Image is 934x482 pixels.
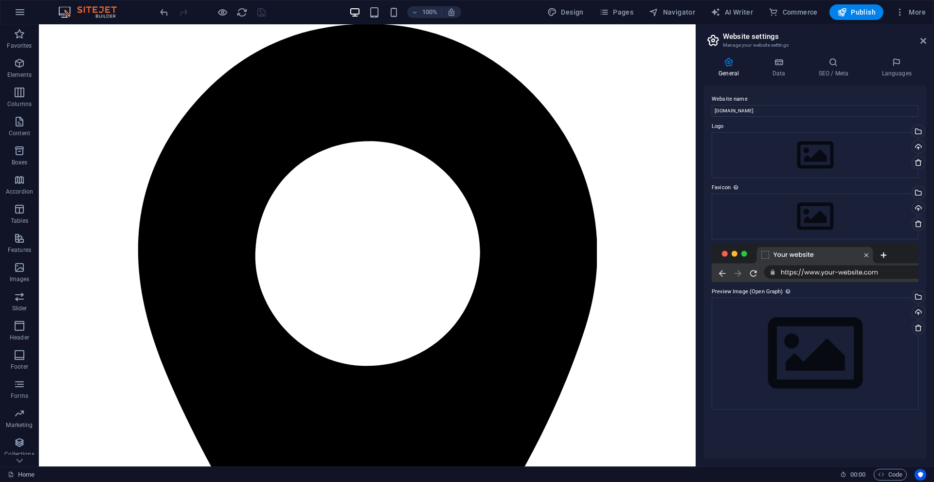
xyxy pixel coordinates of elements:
h4: Data [757,57,804,78]
h4: General [704,57,757,78]
p: Collections [4,450,34,458]
button: Navigator [645,4,699,20]
span: Publish [837,7,876,17]
h6: 100% [422,6,437,18]
p: Favorites [7,42,32,50]
p: Slider [12,304,27,312]
div: Design (Ctrl+Alt+Y) [543,4,588,20]
button: undo [158,6,170,18]
button: Click here to leave preview mode and continue editing [216,6,228,18]
button: reload [236,6,248,18]
img: Editor Logo [56,6,129,18]
i: Undo: Change HTML (Ctrl+Z) [159,7,170,18]
div: Select files from the file manager, stock photos, or upload file(s) [712,194,918,239]
label: Favicon [712,182,918,194]
p: Forms [11,392,28,400]
button: Commerce [765,4,822,20]
button: Publish [829,4,883,20]
button: 100% [407,6,442,18]
span: AI Writer [711,7,753,17]
button: AI Writer [707,4,757,20]
span: Pages [599,7,633,17]
label: Preview Image (Open Graph) [712,286,918,298]
h3: Manage your website settings [723,41,907,50]
input: Name... [712,105,918,117]
label: Logo [712,121,918,132]
button: Usercentrics [915,469,926,481]
p: Tables [11,217,28,225]
span: : [857,471,859,478]
i: On resize automatically adjust zoom level to fit chosen device. [447,8,456,17]
h4: SEO / Meta [804,57,867,78]
p: Accordion [6,188,33,196]
span: Navigator [649,7,695,17]
span: Code [878,469,902,481]
i: Reload page [236,7,248,18]
p: Boxes [12,159,28,166]
h6: Session time [840,469,866,481]
p: Content [9,129,30,137]
div: Select files from the file manager, stock photos, or upload file(s) [712,298,918,409]
p: Features [8,246,31,254]
p: Columns [7,100,32,108]
p: Images [10,275,30,283]
button: Code [874,469,907,481]
button: Design [543,4,588,20]
label: Website name [712,93,918,105]
button: More [891,4,930,20]
span: 00 00 [850,469,865,481]
a: Click to cancel selection. Double-click to open Pages [8,469,35,481]
p: Elements [7,71,32,79]
div: Select files from the file manager, stock photos, or upload file(s) [712,132,918,178]
span: Design [547,7,584,17]
h2: Website settings [723,32,926,41]
span: More [895,7,926,17]
p: Footer [11,363,28,371]
p: Header [10,334,29,341]
button: Pages [595,4,637,20]
p: Marketing [6,421,33,429]
span: Commerce [769,7,818,17]
h4: Languages [867,57,926,78]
